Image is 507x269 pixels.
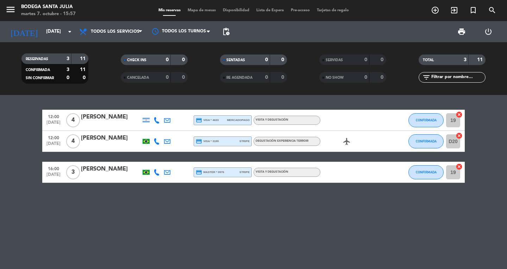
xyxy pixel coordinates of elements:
[127,58,146,62] span: CHECK INS
[67,56,69,61] strong: 3
[281,57,286,62] strong: 0
[381,57,385,62] strong: 0
[343,137,351,146] i: airplanemode_active
[21,4,76,11] div: Bodega Santa Julia
[456,163,463,170] i: cancel
[416,170,437,174] span: CONFIRMADA
[26,68,50,72] span: CONFIRMADA
[364,57,367,62] strong: 0
[80,67,87,72] strong: 11
[166,57,169,62] strong: 0
[256,171,288,173] span: Visita y Degustación
[26,76,54,80] span: SIN CONFIRMAR
[457,27,466,36] span: print
[196,117,202,123] i: credit_card
[67,75,69,80] strong: 0
[81,134,141,143] div: [PERSON_NAME]
[464,4,483,16] span: Reserva especial
[226,76,252,79] span: RE AGENDADA
[184,8,219,12] span: Mapa de mesas
[484,27,493,36] i: power_settings_new
[423,58,434,62] span: TOTAL
[408,165,444,179] button: CONFIRMADA
[196,169,202,175] i: credit_card
[483,4,502,16] span: BUSCAR
[182,57,186,62] strong: 0
[416,118,437,122] span: CONFIRMADA
[445,4,464,16] span: WALK IN
[408,113,444,127] button: CONFIRMADA
[26,57,48,61] span: RESERVADAS
[196,169,224,175] span: master * 0976
[66,134,80,148] span: 4
[450,6,458,14] i: exit_to_app
[287,8,313,12] span: Pre-acceso
[65,27,74,36] i: arrow_drop_down
[196,117,219,123] span: visa * 4633
[83,75,87,80] strong: 0
[80,56,87,61] strong: 11
[408,134,444,148] button: CONFIRMADA
[81,165,141,174] div: [PERSON_NAME]
[464,57,467,62] strong: 3
[45,133,62,141] span: 12:00
[227,118,250,122] span: mercadopago
[469,6,477,14] i: turned_in_not
[326,58,343,62] span: SERVIDAS
[253,8,287,12] span: Lista de Espera
[5,24,43,39] i: [DATE]
[281,75,286,80] strong: 0
[477,57,484,62] strong: 11
[313,8,352,12] span: Tarjetas de regalo
[222,27,230,36] span: pending_actions
[66,113,80,127] span: 4
[127,76,149,79] span: CANCELADA
[5,4,16,17] button: menu
[381,75,385,80] strong: 0
[196,138,219,145] span: visa * 3199
[456,132,463,139] i: cancel
[265,57,268,62] strong: 0
[45,112,62,120] span: 12:00
[239,170,250,174] span: stripe
[166,75,169,80] strong: 0
[226,58,245,62] span: SENTADAS
[45,172,62,180] span: [DATE]
[155,8,184,12] span: Mis reservas
[456,111,463,118] i: cancel
[431,6,439,14] i: add_circle_outline
[81,113,141,122] div: [PERSON_NAME]
[431,73,485,81] input: Filtrar por nombre...
[45,164,62,172] span: 16:00
[182,75,186,80] strong: 0
[5,4,16,15] i: menu
[265,75,268,80] strong: 0
[475,21,502,42] div: LOG OUT
[66,165,80,179] span: 3
[416,139,437,143] span: CONFIRMADA
[426,4,445,16] span: RESERVAR MESA
[45,120,62,128] span: [DATE]
[21,11,76,18] div: martes 7. octubre - 15:57
[488,6,496,14] i: search
[256,140,308,142] span: Degustación Experiencia Terroir
[45,141,62,149] span: [DATE]
[239,139,250,143] span: stripe
[91,29,139,34] span: Todos los servicios
[422,73,431,82] i: filter_list
[219,8,253,12] span: Disponibilidad
[364,75,367,80] strong: 0
[326,76,344,79] span: NO SHOW
[196,138,202,145] i: credit_card
[256,119,288,121] span: Visita y Degustación
[67,67,69,72] strong: 3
